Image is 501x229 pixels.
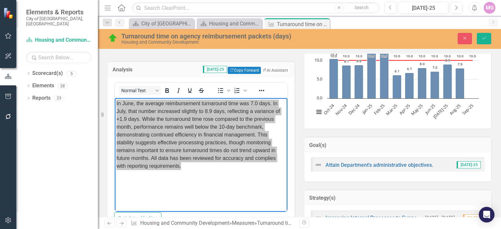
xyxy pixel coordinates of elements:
button: Reveal or hide additional toolbar items [256,86,267,95]
span: [DATE]-25 [457,161,481,168]
img: Not Defined [314,161,322,169]
a: Reports [32,94,51,102]
text: Dec-24 [347,102,361,116]
div: Housing and Community Development [121,40,320,45]
text: 10.0 [381,54,387,58]
a: Housing and Community Development [198,20,260,28]
svg: Interactive chart [311,24,482,122]
path: Mar-25, 6.1. Actual. [393,75,402,98]
path: Dec-24, 8.77. Actual. [355,65,363,98]
text: 10.0 [343,54,350,58]
img: ClearPoint Strategy [3,7,15,19]
a: Attain Department's administrative objectives. [326,162,433,168]
button: View chart menu, Chart [314,107,324,117]
span: Search [355,5,369,10]
text: 10.0 [314,57,322,63]
span: [DATE]-25 [203,66,227,73]
text: May-25 [410,103,424,117]
div: City of [GEOGRAPHIC_DATA] [141,20,192,28]
text: 8.8 [357,59,361,63]
text: 10.0 [418,54,425,58]
button: Block Normal Text [119,86,161,95]
img: On Target [108,33,118,43]
span: Elements & Reports [26,8,91,16]
text: 0.0 [317,95,322,101]
text: 10.0 [406,54,413,58]
text: [DATE]-25 [432,103,449,120]
button: MG [484,2,495,14]
text: Oct-24 [322,102,336,116]
button: Italic [173,86,184,95]
text: 10.0 [457,54,463,58]
text: 5.0 [317,76,322,82]
path: Aug-25, 7.9. Actual. [456,68,464,98]
text: 6.1 [395,69,400,73]
button: Switch to old editor [114,212,161,224]
button: Underline [184,86,195,95]
text: Jun-25 [423,103,436,116]
text: Jan-25 [360,103,373,116]
text: 10.0 [330,54,337,58]
text: Aug-25 [448,103,462,116]
path: May-25, 8.03. Actual. [418,68,427,98]
iframe: Rich Text Area [115,98,287,212]
a: City of [GEOGRAPHIC_DATA] [130,20,192,28]
path: Nov-24, 8.66. Actual. [342,65,351,98]
h3: Goal(s) [309,142,486,148]
path: Feb-25, 13.5. Actual. [380,47,389,98]
g: Target, series 2 of 2. Line with 12 data points. [332,59,474,62]
div: Numbered list [232,86,248,95]
a: Scorecard(s) [32,70,63,77]
div: 5 [66,71,77,76]
button: Copy Forward [228,67,261,74]
path: Jun-25, 7.03. Actual. [431,71,439,98]
text: Nov-24 [334,102,348,116]
div: 23 [54,95,64,101]
input: Search ClearPoint... [132,2,379,14]
text: 8.0 [420,62,425,66]
div: Turnaround time on agency reimbursement packets (days) [277,20,328,28]
div: » » [131,220,295,227]
text: 10.0 [393,54,400,58]
text: 10.0 [469,54,476,58]
a: Measures [232,220,254,226]
span: Q3-25 [463,214,481,222]
img: Not Defined [314,214,322,222]
text: 7.9 [458,62,463,66]
small: City of [GEOGRAPHIC_DATA], [GEOGRAPHIC_DATA] [26,16,91,27]
span: Normal Text [121,88,153,93]
button: [DATE]-25 [398,2,448,14]
path: Apr-25, 6.7. Actual. [405,73,414,98]
path: Oct-24, 10.44. Actual. [329,59,338,98]
text: 10.0 [368,54,375,58]
h3: Strategy(s) [309,195,486,201]
text: Feb-25 [372,103,386,116]
a: Housing and Community Development [26,36,91,44]
button: AI Assistant [261,67,290,74]
div: 28 [57,83,68,89]
div: [DATE]-25 [401,4,446,12]
text: 10.0 [444,54,451,58]
button: Strikethrough [196,86,207,95]
small: [DATE] - [DATE] [425,215,455,221]
div: Turnaround time on agency reimbursement packets (days) [257,220,391,226]
div: Housing and Community Development [209,20,260,28]
text: Mar-25 [385,103,398,116]
text: 10.0 [356,54,362,58]
text: 6.7 [407,66,412,71]
div: Turnaround time on agency reimbursement packets (days) [121,33,320,40]
path: Jan-25, 13.96. Actual. [367,45,376,98]
path: Jul-25, 8.93. Actual. [443,64,452,98]
button: Search [345,3,378,12]
text: Sep-25 [461,103,474,116]
text: 8.7 [344,59,349,64]
g: Actual, series 1 of 2. Bar series with 12 bars. [329,41,473,99]
text: 7.0 [433,65,437,70]
text: 8.9 [445,58,450,63]
a: Housing and Community Development [140,220,229,226]
text: Apr-25 [398,103,411,116]
input: Search Below... [26,52,91,63]
h3: Analysis [113,67,145,73]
